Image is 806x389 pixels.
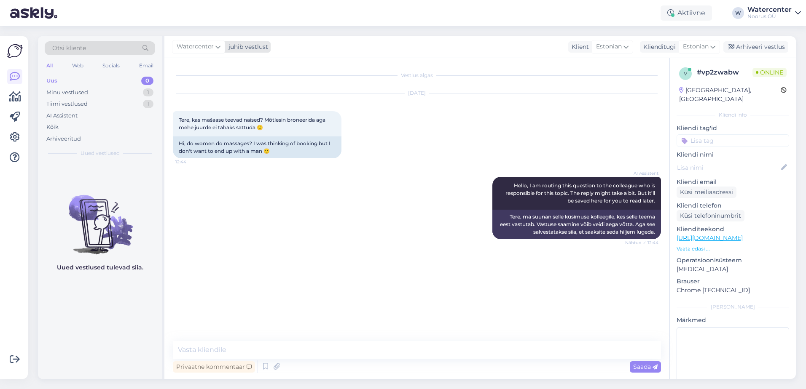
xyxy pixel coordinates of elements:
div: [GEOGRAPHIC_DATA], [GEOGRAPHIC_DATA] [679,86,781,104]
input: Lisa tag [677,134,789,147]
div: [DATE] [173,89,661,97]
img: Askly Logo [7,43,23,59]
div: Minu vestlused [46,88,88,97]
img: No chats [38,180,162,256]
div: juhib vestlust [225,43,268,51]
a: [URL][DOMAIN_NAME] [677,234,743,242]
div: Arhiveeri vestlus [723,41,788,53]
p: Uued vestlused tulevad siia. [57,263,143,272]
div: 1 [143,88,153,97]
div: Hi, do women do massages? I was thinking of booking but I don't want to end up with a man 🙂 [173,136,341,158]
p: Märkmed [677,316,789,325]
div: Uus [46,77,57,85]
div: 0 [141,77,153,85]
span: Saada [633,363,658,370]
span: Hello, I am routing this question to the colleague who is responsible for this topic. The reply m... [505,182,656,204]
div: Tere, ma suunan selle küsimuse kolleegile, kes selle teema eest vastutab. Vastuse saamine võib ve... [492,210,661,239]
span: Otsi kliente [52,44,86,53]
div: W [732,7,744,19]
p: Kliendi telefon [677,201,789,210]
p: Klienditeekond [677,225,789,234]
div: All [45,60,54,71]
p: Brauser [677,277,789,286]
div: AI Assistent [46,112,78,120]
div: Klienditugi [640,43,676,51]
p: Kliendi email [677,178,789,187]
div: Kliendi info [677,111,789,119]
span: AI Assistent [627,170,658,176]
p: [MEDICAL_DATA] [677,265,789,274]
p: Vaata edasi ... [677,245,789,253]
div: Tiimi vestlused [46,100,88,108]
div: Kõik [46,123,59,131]
div: Küsi telefoninumbrit [677,210,744,221]
input: Lisa nimi [677,163,779,172]
div: Küsi meiliaadressi [677,187,736,198]
div: Web [70,60,85,71]
span: Estonian [683,42,709,51]
span: Estonian [596,42,622,51]
span: Uued vestlused [81,149,120,157]
div: Email [137,60,155,71]
div: Privaatne kommentaar [173,361,255,373]
span: Tere, kas mašaase teevad naised? Mõtlesin broneerida aga mehe juurde ei tahaks sattuda 🙂 [179,117,327,131]
div: Socials [101,60,121,71]
span: Watercenter [177,42,214,51]
p: Kliendi nimi [677,150,789,159]
span: 12:44 [175,159,207,165]
div: Watercenter [747,6,792,13]
span: v [684,70,687,77]
span: Online [752,68,787,77]
div: Noorus OÜ [747,13,792,20]
div: Klient [568,43,589,51]
span: Nähtud ✓ 12:44 [625,240,658,246]
div: # vp2zwabw [697,67,752,77]
a: WatercenterNoorus OÜ [747,6,801,20]
div: [PERSON_NAME] [677,303,789,311]
p: Operatsioonisüsteem [677,256,789,265]
div: Aktiivne [661,5,712,21]
div: 1 [143,100,153,108]
div: Vestlus algas [173,72,661,79]
p: Chrome [TECHNICAL_ID] [677,286,789,295]
div: Arhiveeritud [46,135,81,143]
p: Kliendi tag'id [677,124,789,133]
